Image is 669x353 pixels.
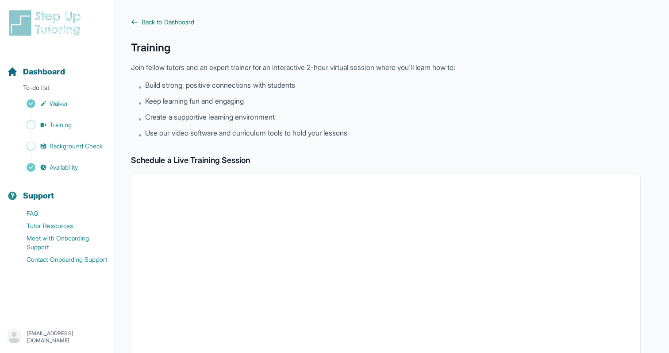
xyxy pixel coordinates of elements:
[50,163,78,172] span: Availability
[7,220,113,232] a: Tutor Resources
[145,96,244,106] span: Keep learning fun and engaging
[131,18,641,27] a: Back to Dashboard
[4,51,109,81] button: Dashboard
[7,119,113,131] a: Training
[7,161,113,174] a: Availability
[7,140,113,152] a: Background Check
[138,97,142,108] span: •
[145,80,295,90] span: Build strong, positive connections with students
[131,154,641,167] h2: Schedule a Live Training Session
[131,62,641,73] p: Join fellow tutors and an expert trainer for an interactive 2-hour virtual session where you'll l...
[7,207,113,220] a: FAQ
[138,129,142,140] span: •
[142,18,194,27] span: Back to Dashboard
[23,66,65,78] span: Dashboard
[50,99,68,108] span: Waiver
[23,190,54,202] span: Support
[4,175,109,206] button: Support
[7,9,86,37] img: logo
[7,253,113,266] a: Contact Onboarding Support
[50,120,72,129] span: Training
[7,329,106,345] button: [EMAIL_ADDRESS][DOMAIN_NAME]
[145,128,347,138] span: Use our video software and curriculum tools to hold your lessons
[7,66,65,78] a: Dashboard
[50,142,103,151] span: Background Check
[131,41,641,55] h1: Training
[7,97,113,110] a: Waiver
[7,232,113,253] a: Meet with Onboarding Support
[138,113,142,124] span: •
[145,112,275,122] span: Create a supportive learning environment
[27,330,106,344] p: [EMAIL_ADDRESS][DOMAIN_NAME]
[138,81,142,92] span: •
[4,83,109,96] p: To-do list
